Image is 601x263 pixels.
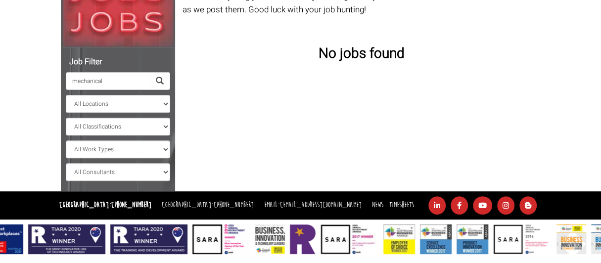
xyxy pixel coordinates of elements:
[389,200,414,210] a: Timesheets
[280,200,362,210] a: [EMAIL_ADDRESS][DOMAIN_NAME]
[59,200,151,210] strong: [GEOGRAPHIC_DATA]:
[372,200,383,210] a: News
[66,72,150,90] input: Search
[183,46,541,62] h3: No jobs found
[214,200,254,210] a: [PHONE_NUMBER]
[111,200,151,210] a: [PHONE_NUMBER]
[262,198,364,213] li: Email:
[159,198,256,213] li: [GEOGRAPHIC_DATA]:
[66,58,170,67] h5: Job Filter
